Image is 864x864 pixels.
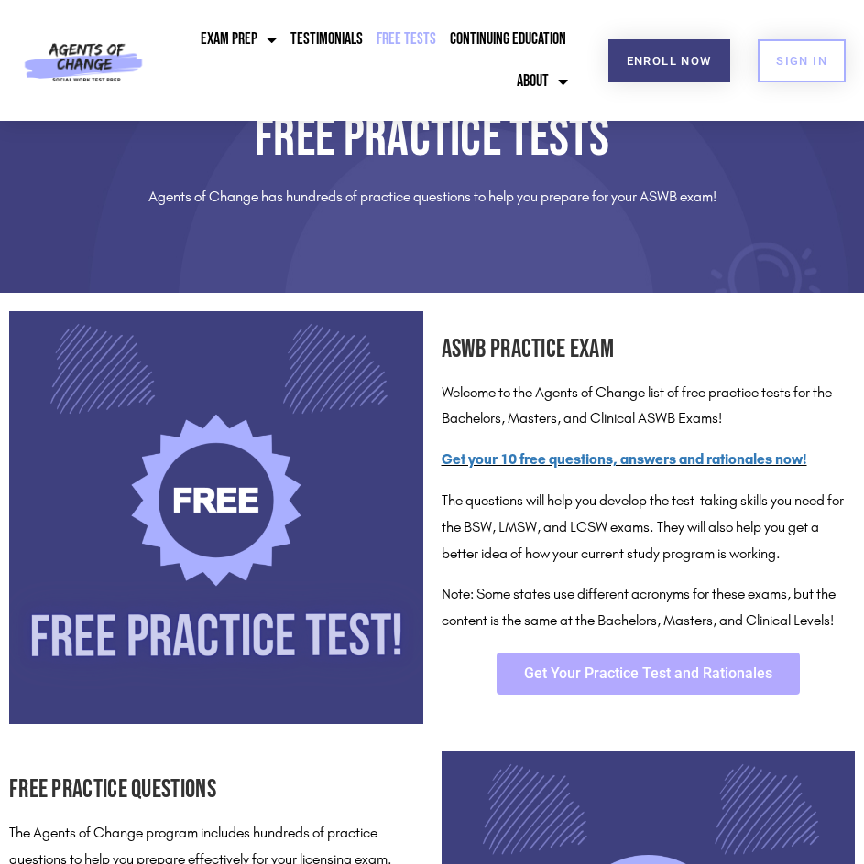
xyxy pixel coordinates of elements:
p: Agents of Change has hundreds of practice questions to help you prepare for your ASWB exam! [9,184,855,211]
a: About [512,60,573,103]
a: Enroll Now [608,39,730,82]
a: Continuing Education [445,18,571,60]
h2: Free Practice Questions [9,770,423,811]
h1: Free Practice Tests [9,112,855,166]
p: The questions will help you develop the test-taking skills you need for the BSW, LMSW, and LCSW e... [442,488,856,567]
span: Get Your Practice Test and Rationales [524,666,772,681]
a: Get Your Practice Test and Rationales [497,653,800,695]
h2: ASWB Practice Exam [442,329,856,371]
a: Exam Prep [196,18,281,60]
a: Get your 10 free questions, answers and rationales now! [442,450,807,468]
span: SIGN IN [776,55,827,67]
span: Enroll Now [627,55,712,67]
a: SIGN IN [758,39,846,82]
a: Testimonials [286,18,367,60]
p: Welcome to the Agents of Change list of free practice tests for the Bachelors, Masters, and Clini... [442,380,856,433]
nav: Menu [184,18,573,103]
p: Note: Some states use different acronyms for these exams, but the content is the same at the Bach... [442,581,856,634]
a: Free Tests [372,18,441,60]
